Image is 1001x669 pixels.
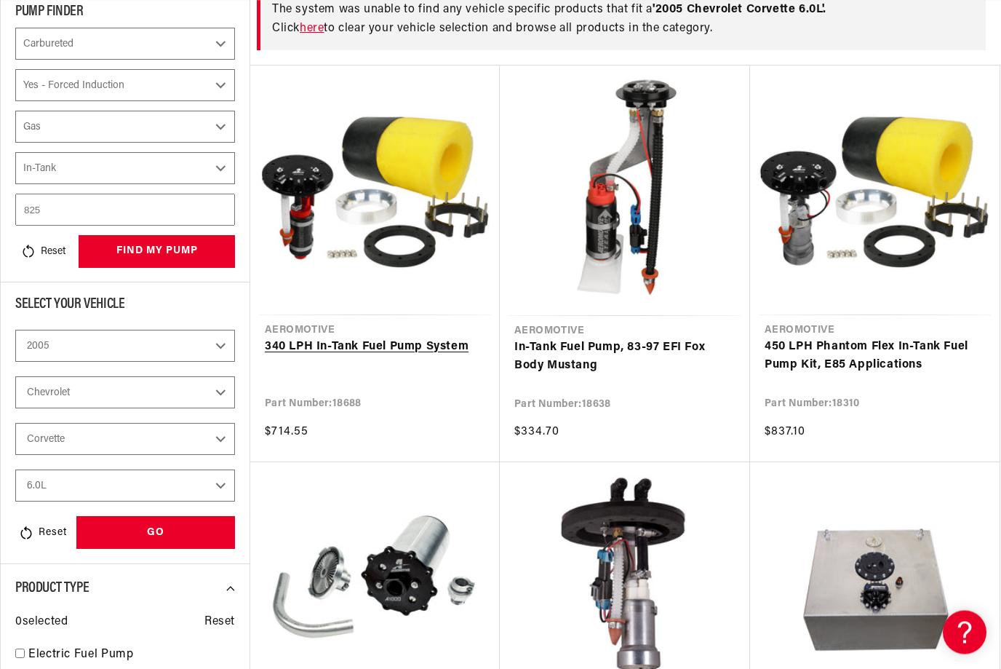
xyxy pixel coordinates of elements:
[15,5,84,20] span: PUMP FINDER
[300,23,324,35] a: here
[514,339,735,376] a: In-Tank Fuel Pump, 83-97 EFI Fox Body Mustang
[15,517,69,550] div: Reset
[653,4,826,16] span: ' 2005 Chevrolet Corvette 6.0L '.
[15,153,235,185] select: Mounting
[15,614,68,633] span: 0 selected
[15,28,235,60] select: CARB or EFI
[15,330,235,363] select: Year
[76,517,235,550] div: GO
[15,470,235,502] select: Engine
[204,614,235,633] span: Reset
[15,424,235,456] select: Model
[265,339,485,357] a: 340 LPH In-Tank Fuel Pump System
[15,236,69,268] button: Reset
[15,70,235,102] select: Power Adder
[15,298,235,316] div: Select Your Vehicle
[79,236,235,269] button: find my pump
[15,111,235,143] select: Fuel
[28,646,235,665] a: Electric Fuel Pump
[15,194,235,226] input: Enter Horsepower
[15,377,235,409] select: Make
[15,582,89,596] span: Product Type
[765,339,985,376] a: 450 LPH Phantom Flex In-Tank Fuel Pump Kit, E85 Applications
